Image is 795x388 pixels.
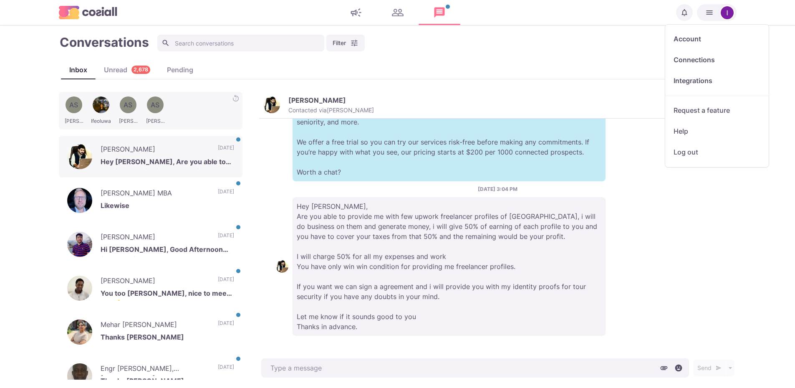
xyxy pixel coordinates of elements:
button: Ahmad Mujtaba[PERSON_NAME]Contacted via[PERSON_NAME] [263,96,374,114]
p: Hi [PERSON_NAME], Good Afternoon from my side — how’s your day shaping up? Hope you’re having a g... [101,244,234,257]
button: Notifications [676,4,693,21]
p: [PERSON_NAME] MBA [101,188,209,200]
img: Ian Greig MBA [67,188,92,213]
p: [DATE] [218,363,234,376]
img: Ahmad Mujtaba [67,144,92,169]
p: [PERSON_NAME] [101,276,209,288]
p: 2,678 [134,66,148,74]
a: Request a feature [665,100,769,121]
p: [DATE] [218,232,234,244]
p: [DATE] [218,276,234,288]
a: Connections [665,50,769,71]
a: Help [665,121,769,142]
button: Select emoji [672,362,685,374]
img: Iliyan Kupenov [721,6,734,19]
img: Mehar Shanavas Musaliar [67,320,92,345]
p: Mehar [PERSON_NAME] [101,320,209,332]
p: Likewise [101,200,234,213]
h1: Conversations [60,35,149,50]
button: Attach files [658,362,670,374]
p: You too [PERSON_NAME], nice to meet you 👍 [101,288,234,301]
p: Hey [PERSON_NAME], Are you able to provide me with few upwork freelancer profiles of [GEOGRAPHIC_... [101,157,234,169]
p: Thanks [PERSON_NAME] [101,332,234,345]
img: Ahmad Mujtaba [276,260,288,273]
button: Iliyan Kupenov [697,4,737,21]
img: Bhavik Koradiya [67,232,92,257]
img: Joshua Shangobiyi [67,276,92,301]
p: [DATE] [218,188,234,200]
p: Hey [PERSON_NAME], Are you able to provide me with few upwork freelancer profiles of [GEOGRAPHIC_... [293,197,606,336]
a: Account [665,29,769,50]
p: [PERSON_NAME] [101,232,209,244]
p: [DATE] 3:04 PM [478,185,517,193]
div: Pending [159,65,202,75]
button: Send [693,360,726,376]
a: Integrations [665,71,769,91]
p: [DATE] [218,320,234,332]
img: logo [59,6,117,19]
div: Unread [96,65,159,75]
p: [PERSON_NAME] [288,96,346,104]
p: Engr [PERSON_NAME], [PERSON_NAME], [101,363,209,376]
button: Filter [326,35,365,51]
p: [DATE] [218,144,234,157]
p: [PERSON_NAME] [101,144,209,157]
button: Log out [665,142,769,163]
div: Inbox [61,65,96,75]
p: Contacted via [PERSON_NAME] [288,107,374,114]
input: Search conversations [157,35,324,51]
img: Ahmad Mujtaba [263,96,280,113]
